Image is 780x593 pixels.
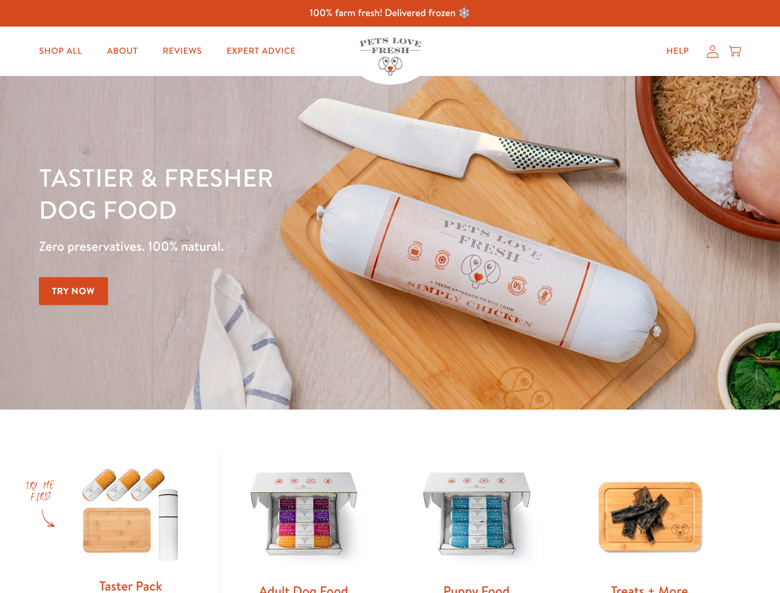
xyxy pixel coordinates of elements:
a: Reviews [153,39,211,64]
a: Shop All [29,39,92,64]
h1: Tastier & fresher dog food [39,161,507,225]
a: About [97,39,148,64]
a: Try Now [39,277,108,305]
img: Pets Love Fresh [359,38,421,75]
a: Expert Advice [217,39,306,64]
a: Help [656,39,699,64]
p: Zero preservatives. 100% natural. [39,235,507,258]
